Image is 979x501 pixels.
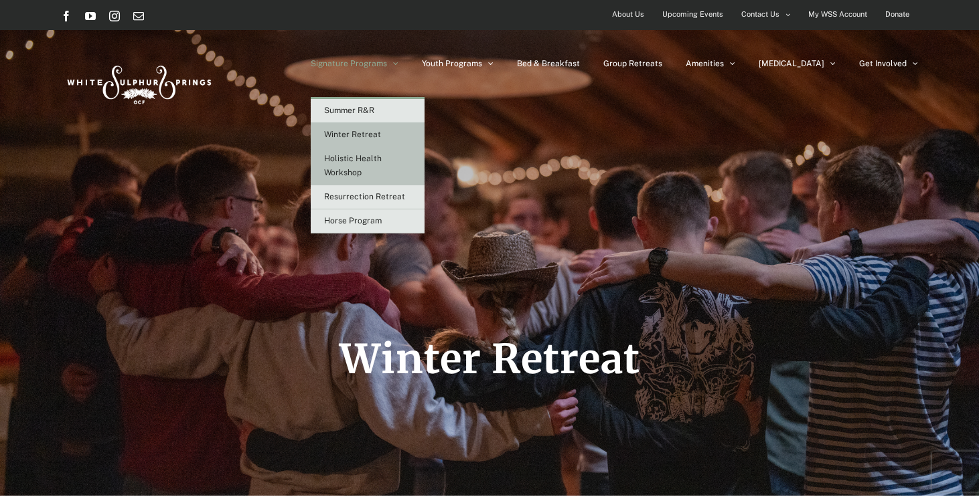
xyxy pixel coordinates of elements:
[859,30,918,97] a: Get Involved
[686,60,724,68] span: Amenities
[311,30,918,97] nav: Main Menu
[311,209,425,233] a: Horse Program
[422,30,494,97] a: Youth Programs
[311,185,425,209] a: Resurrection Retreat
[311,99,425,123] a: Summer R&R
[759,30,836,97] a: [MEDICAL_DATA]
[686,30,735,97] a: Amenities
[311,30,398,97] a: Signature Programs
[603,60,662,68] span: Group Retreats
[517,30,580,97] a: Bed & Breakfast
[859,60,907,68] span: Get Involved
[311,60,387,68] span: Signature Programs
[808,5,867,24] span: My WSS Account
[422,60,482,68] span: Youth Programs
[340,334,640,384] span: Winter Retreat
[324,106,374,115] span: Summer R&R
[662,5,723,24] span: Upcoming Events
[324,192,405,201] span: Resurrection Retreat
[603,30,662,97] a: Group Retreats
[324,216,382,225] span: Horse Program
[311,123,425,147] a: Winter Retreat
[759,60,824,68] span: [MEDICAL_DATA]
[885,5,909,24] span: Donate
[612,5,644,24] span: About Us
[324,130,381,139] span: Winter Retreat
[741,5,779,24] span: Contact Us
[517,60,580,68] span: Bed & Breakfast
[311,147,425,185] a: Holistic Health Workshop
[324,154,382,177] span: Holistic Health Workshop
[61,51,215,114] img: White Sulphur Springs Logo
